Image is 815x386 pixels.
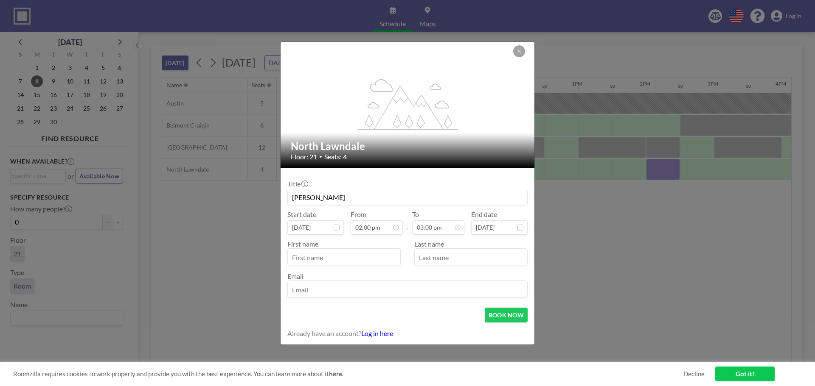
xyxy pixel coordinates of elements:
label: Title [287,180,307,188]
label: To [412,210,419,219]
span: Roomzilla requires cookies to work properly and provide you with the best experience. You can lea... [13,370,683,378]
input: First name [288,250,400,265]
span: Already have an account? [287,329,361,338]
label: First name [287,240,318,248]
input: Last name [415,250,527,265]
input: Guest reservation [288,190,527,205]
button: BOOK NOW [485,308,528,322]
span: Seats: 4 [324,153,347,161]
label: Last name [414,240,444,248]
label: Start date [287,210,316,219]
label: End date [471,210,497,219]
a: Got it! [715,367,775,381]
a: here. [329,370,343,378]
a: Log in here [361,329,393,337]
g: flex-grow: 1.2; [358,78,458,129]
label: Email [287,272,304,280]
label: From [351,210,366,219]
span: - [406,213,409,232]
h2: North Lawndale [291,140,525,153]
input: Email [288,283,527,297]
a: Decline [683,370,705,378]
span: Floor: 21 [291,153,317,161]
span: • [319,153,322,160]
